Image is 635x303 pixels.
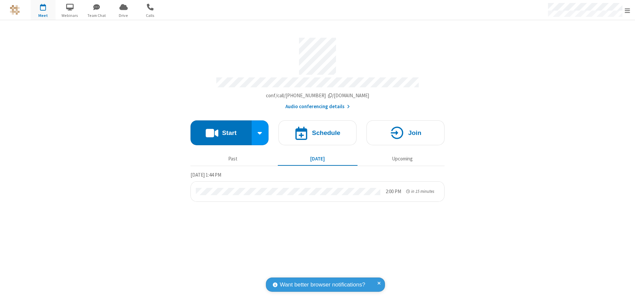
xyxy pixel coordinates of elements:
button: Start [190,120,252,145]
span: [DATE] 1:44 PM [190,172,221,178]
h4: Schedule [312,130,340,136]
img: QA Selenium DO NOT DELETE OR CHANGE [10,5,20,15]
button: Audio conferencing details [285,103,350,110]
span: Team Chat [84,13,109,19]
section: Today's Meetings [190,171,444,202]
h4: Start [222,130,236,136]
span: Calls [138,13,163,19]
span: Copy my meeting room link [266,92,369,99]
h4: Join [408,130,421,136]
button: Copy my meeting room linkCopy my meeting room link [266,92,369,100]
span: in 15 minutes [411,189,434,194]
span: Want better browser notifications? [280,281,365,289]
section: Account details [190,33,444,110]
button: Join [366,120,444,145]
div: 2:00 PM [386,188,401,195]
button: Upcoming [362,152,442,165]
span: Drive [111,13,136,19]
div: Start conference options [252,120,269,145]
button: Schedule [278,120,357,145]
iframe: Chat [618,286,630,298]
button: Past [193,152,273,165]
button: [DATE] [278,152,358,165]
span: Meet [31,13,56,19]
span: Webinars [58,13,82,19]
